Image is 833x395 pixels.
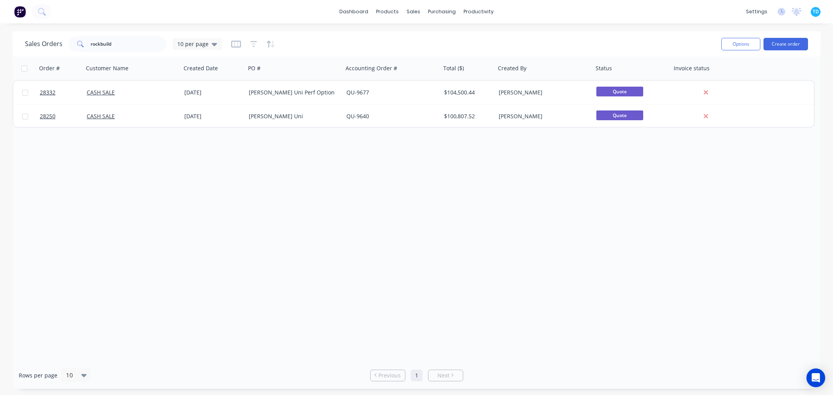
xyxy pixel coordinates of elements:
[596,87,643,96] span: Quote
[184,64,218,72] div: Created Date
[378,372,401,379] span: Previous
[40,81,87,104] a: 28332
[596,64,612,72] div: Status
[443,64,464,72] div: Total ($)
[177,40,209,48] span: 10 per page
[444,112,490,120] div: $100,807.52
[403,6,424,18] div: sales
[25,40,62,48] h1: Sales Orders
[742,6,771,18] div: settings
[184,89,243,96] div: [DATE]
[14,6,26,18] img: Factory
[249,89,335,96] div: [PERSON_NAME] Uni Perf Option
[371,372,405,379] a: Previous page
[335,6,372,18] a: dashboard
[813,8,819,15] span: TD
[721,38,760,50] button: Options
[437,372,449,379] span: Next
[40,112,55,120] span: 28250
[40,105,87,128] a: 28250
[249,112,335,120] div: [PERSON_NAME] Uni
[86,64,128,72] div: Customer Name
[40,89,55,96] span: 28332
[499,112,585,120] div: [PERSON_NAME]
[763,38,808,50] button: Create order
[428,372,463,379] a: Next page
[248,64,260,72] div: PO #
[460,6,498,18] div: productivity
[346,112,369,120] a: QU-9640
[367,370,466,381] ul: Pagination
[87,112,115,120] a: CASH SALE
[806,368,825,387] div: Open Intercom Messenger
[499,89,585,96] div: [PERSON_NAME]
[87,89,115,96] a: CASH SALE
[346,89,369,96] a: QU-9677
[424,6,460,18] div: purchasing
[184,112,243,120] div: [DATE]
[498,64,526,72] div: Created By
[372,6,403,18] div: products
[346,64,397,72] div: Accounting Order #
[444,89,490,96] div: $104,500.44
[596,110,643,120] span: Quote
[19,372,57,379] span: Rows per page
[411,370,423,381] a: Page 1 is your current page
[674,64,710,72] div: Invoice status
[91,36,167,52] input: Search...
[39,64,60,72] div: Order #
